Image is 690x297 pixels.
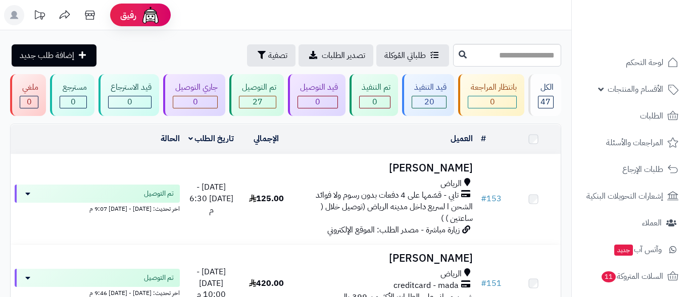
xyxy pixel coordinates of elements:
span: طلباتي المُوكلة [384,49,426,62]
span: تصفية [268,49,287,62]
a: تحديثات المنصة [27,5,52,28]
span: 420.00 [249,277,284,289]
span: الرياض [440,268,462,280]
div: 0 [360,96,390,108]
div: قيد التوصيل [298,82,338,93]
div: الكل [538,82,554,93]
span: رفيق [120,9,136,21]
span: [DATE] - [DATE] 6:30 م [189,181,233,216]
button: تصفية [247,44,295,67]
span: المراجعات والأسئلة [606,136,663,150]
span: لوحة التحكم [626,55,663,70]
div: بانتظار المراجعة [468,82,516,93]
a: قيد التنفيذ 20 [400,74,456,116]
div: تم التنفيذ [359,82,390,93]
span: 20 [424,96,434,108]
span: 0 [315,96,320,108]
span: العملاء [642,216,662,230]
a: ملغي 0 [8,74,48,116]
span: 47 [540,96,551,108]
span: 0 [27,96,32,108]
a: # [481,133,486,145]
div: 0 [20,96,38,108]
a: الإجمالي [254,133,279,145]
a: الطلبات [578,104,684,128]
span: 0 [372,96,377,108]
a: طلباتي المُوكلة [376,44,449,67]
div: 0 [60,96,86,108]
img: logo-2.png [621,27,680,48]
span: الشحن ا لسريع داخل مدينه الرياض (توصيل خلال ( ساعتين ) ) [321,201,473,224]
div: 27 [239,96,275,108]
img: ai-face.png [140,5,161,25]
div: تم التوصيل [239,82,276,93]
div: 0 [109,96,151,108]
div: 20 [412,96,446,108]
div: اخر تحديث: [DATE] - [DATE] 9:07 م [15,203,180,213]
span: creditcard - mada [393,280,459,291]
span: # [481,193,486,205]
div: ملغي [20,82,38,93]
span: 0 [490,96,495,108]
span: # [481,277,486,289]
span: تصدير الطلبات [322,49,365,62]
span: إشعارات التحويلات البنكية [586,189,663,203]
a: بانتظار المراجعة 0 [456,74,526,116]
a: تم التنفيذ 0 [348,74,400,116]
a: الحالة [161,133,180,145]
a: قيد الاسترجاع 0 [96,74,161,116]
a: السلات المتروكة11 [578,264,684,288]
div: قيد الاسترجاع [108,82,152,93]
a: مسترجع 0 [48,74,96,116]
a: لوحة التحكم [578,50,684,75]
span: 0 [71,96,76,108]
div: مسترجع [60,82,86,93]
span: السلات المتروكة [601,269,663,283]
a: إشعارات التحويلات البنكية [578,184,684,208]
a: #153 [481,193,502,205]
span: جديد [614,245,633,256]
a: العملاء [578,211,684,235]
a: إضافة طلب جديد [12,44,96,67]
span: وآتس آب [613,243,662,257]
a: المراجعات والأسئلة [578,131,684,155]
a: قيد التوصيل 0 [286,74,348,116]
span: 11 [602,271,616,282]
span: 27 [253,96,263,108]
a: #151 [481,277,502,289]
div: 0 [298,96,337,108]
h3: [PERSON_NAME] [298,253,473,264]
span: إضافة طلب جديد [20,49,74,62]
span: زيارة مباشرة - مصدر الطلب: الموقع الإلكتروني [327,224,460,236]
span: تم التوصيل [144,273,174,283]
span: تم التوصيل [144,189,174,199]
div: 0 [468,96,516,108]
span: الأقسام والمنتجات [608,82,663,96]
a: تاريخ الطلب [188,133,234,145]
h3: [PERSON_NAME] [298,162,473,174]
span: تابي - قسّمها على 4 دفعات بدون رسوم ولا فوائد [316,190,459,201]
span: 0 [127,96,132,108]
div: 0 [173,96,217,108]
span: الرياض [440,178,462,190]
div: قيد التنفيذ [412,82,447,93]
a: جاري التوصيل 0 [161,74,227,116]
div: جاري التوصيل [173,82,218,93]
span: 125.00 [249,193,284,205]
span: طلبات الإرجاع [622,162,663,176]
a: طلبات الإرجاع [578,157,684,182]
a: العميل [451,133,473,145]
a: وآتس آبجديد [578,237,684,262]
a: تم التوصيل 27 [227,74,285,116]
a: الكل47 [526,74,563,116]
span: الطلبات [640,109,663,123]
span: 0 [193,96,198,108]
a: تصدير الطلبات [299,44,373,67]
